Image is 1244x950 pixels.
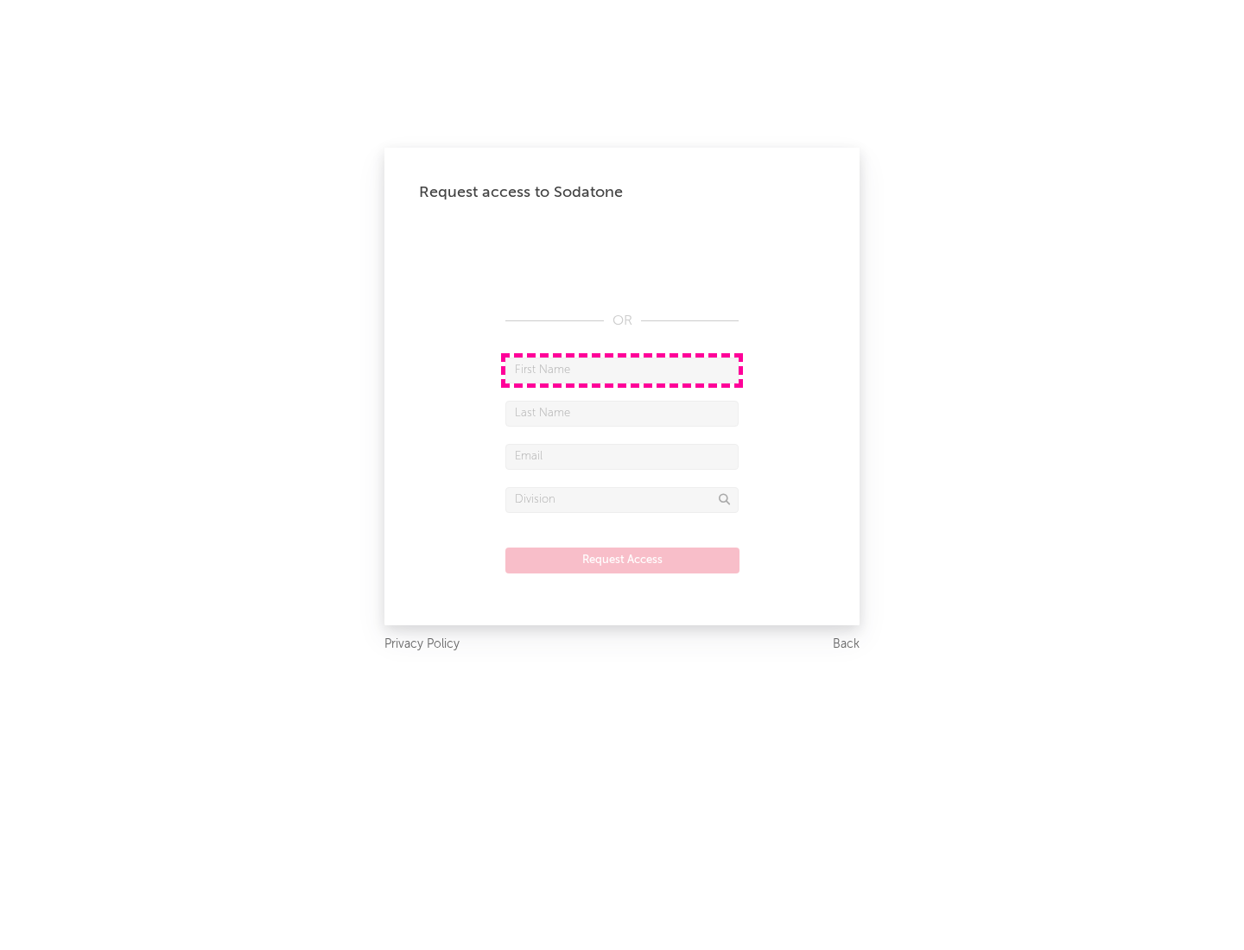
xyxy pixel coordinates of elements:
[505,548,739,573] button: Request Access
[505,358,739,383] input: First Name
[505,444,739,470] input: Email
[505,487,739,513] input: Division
[833,634,860,655] a: Back
[384,634,460,655] a: Privacy Policy
[505,311,739,332] div: OR
[505,401,739,427] input: Last Name
[419,182,825,203] div: Request access to Sodatone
